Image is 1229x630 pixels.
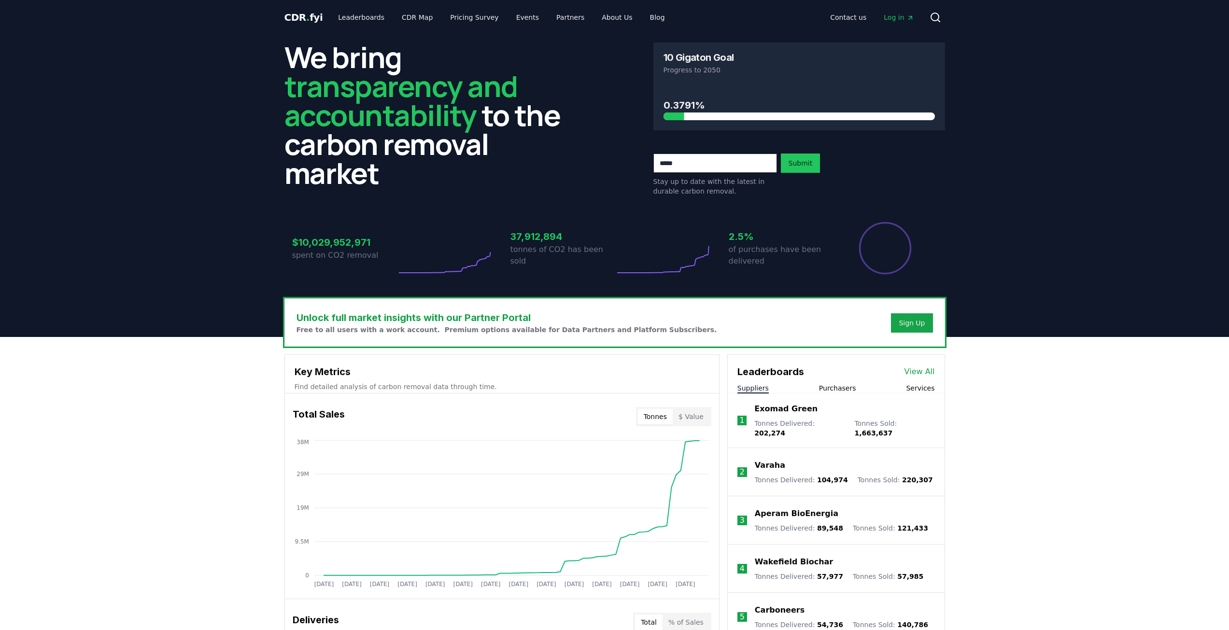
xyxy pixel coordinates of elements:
[297,504,309,511] tspan: 19M
[906,383,934,393] button: Services
[740,466,745,478] p: 2
[397,581,417,588] tspan: [DATE]
[897,524,928,532] span: 121,433
[549,9,592,26] a: Partners
[284,12,323,23] span: CDR fyi
[676,581,695,588] tspan: [DATE]
[853,620,928,630] p: Tonnes Sold :
[509,9,547,26] a: Events
[295,538,309,545] tspan: 9.5M
[754,403,818,415] a: Exomad Green
[755,604,805,616] a: Carboneers
[510,244,615,267] p: tonnes of CO2 has been sold
[853,572,923,581] p: Tonnes Sold :
[295,382,709,392] p: Find detailed analysis of carbon removal data through time.
[891,313,932,333] button: Sign Up
[425,581,445,588] tspan: [DATE]
[817,476,848,484] span: 104,974
[510,229,615,244] h3: 37,912,894
[292,250,396,261] p: spent on CO2 removal
[594,9,640,26] a: About Us
[306,12,310,23] span: .
[284,42,576,187] h2: We bring to the carbon removal market
[673,409,709,424] button: $ Value
[755,556,833,568] a: Wakefield Biochar
[442,9,506,26] a: Pricing Survey
[297,325,717,335] p: Free to all users with a work account. Premium options available for Data Partners and Platform S...
[729,244,833,267] p: of purchases have been delivered
[899,318,925,328] a: Sign Up
[297,439,309,446] tspan: 38M
[648,581,667,588] tspan: [DATE]
[739,415,744,426] p: 1
[817,524,843,532] span: 89,548
[884,13,914,22] span: Log in
[754,419,845,438] p: Tonnes Delivered :
[293,407,345,426] h3: Total Sales
[755,508,838,519] a: Aperam BioEnergia
[453,581,473,588] tspan: [DATE]
[755,620,843,630] p: Tonnes Delivered :
[653,177,777,196] p: Stay up to date with the latest in durable carbon removal.
[729,229,833,244] h3: 2.5%
[819,383,856,393] button: Purchasers
[755,475,848,485] p: Tonnes Delivered :
[509,581,528,588] tspan: [DATE]
[897,573,923,580] span: 57,985
[537,581,556,588] tspan: [DATE]
[858,221,912,275] div: Percentage of sales delivered
[664,65,935,75] p: Progress to 2050
[902,476,933,484] span: 220,307
[284,66,518,135] span: transparency and accountability
[904,366,935,378] a: View All
[314,581,334,588] tspan: [DATE]
[822,9,921,26] nav: Main
[663,615,709,630] button: % of Sales
[620,581,640,588] tspan: [DATE]
[740,515,745,526] p: 3
[284,11,323,24] a: CDR.fyi
[737,364,804,379] h3: Leaderboards
[297,310,717,325] h3: Unlock full market insights with our Partner Portal
[564,581,584,588] tspan: [DATE]
[642,9,673,26] a: Blog
[754,429,785,437] span: 202,274
[853,523,928,533] p: Tonnes Sold :
[755,523,843,533] p: Tonnes Delivered :
[897,621,928,629] span: 140,786
[305,572,309,579] tspan: 0
[737,383,769,393] button: Suppliers
[330,9,672,26] nav: Main
[664,53,734,62] h3: 10 Gigaton Goal
[592,581,612,588] tspan: [DATE]
[369,581,389,588] tspan: [DATE]
[740,563,745,574] p: 4
[854,419,934,438] p: Tonnes Sold :
[481,581,501,588] tspan: [DATE]
[292,235,396,250] h3: $10,029,952,971
[330,9,392,26] a: Leaderboards
[781,154,820,173] button: Submit
[635,615,663,630] button: Total
[876,9,921,26] a: Log in
[638,409,673,424] button: Tonnes
[295,364,709,379] h3: Key Metrics
[755,460,785,471] a: Varaha
[854,429,892,437] span: 1,663,637
[755,572,843,581] p: Tonnes Delivered :
[394,9,440,26] a: CDR Map
[664,98,935,112] h3: 0.3791%
[858,475,933,485] p: Tonnes Sold :
[342,581,362,588] tspan: [DATE]
[297,471,309,477] tspan: 29M
[822,9,874,26] a: Contact us
[740,611,745,623] p: 5
[817,621,843,629] span: 54,736
[817,573,843,580] span: 57,977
